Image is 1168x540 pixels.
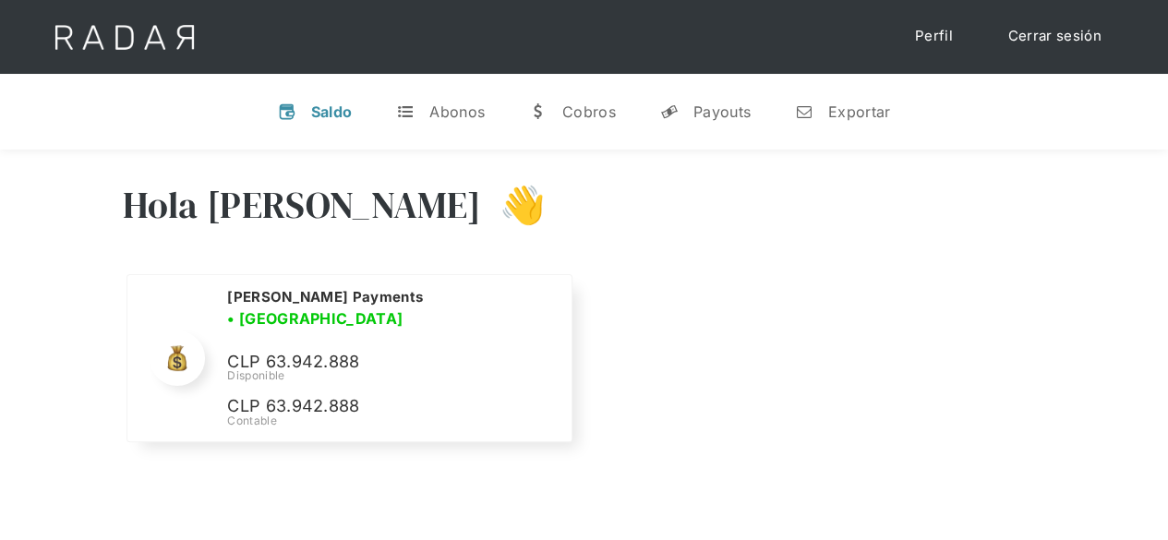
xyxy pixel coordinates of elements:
[227,393,504,420] p: CLP 63.942.888
[795,102,813,121] div: n
[429,102,485,121] div: Abonos
[227,288,423,306] h2: [PERSON_NAME] Payments
[529,102,548,121] div: w
[311,102,353,121] div: Saldo
[227,349,504,376] p: CLP 63.942.888
[227,367,548,384] div: Disponible
[562,102,616,121] div: Cobros
[481,182,546,228] h3: 👋
[990,18,1120,54] a: Cerrar sesión
[123,182,481,228] h3: Hola [PERSON_NAME]
[396,102,415,121] div: t
[660,102,679,121] div: y
[227,307,403,330] h3: • [GEOGRAPHIC_DATA]
[227,413,548,429] div: Contable
[828,102,890,121] div: Exportar
[693,102,751,121] div: Payouts
[278,102,296,121] div: v
[897,18,971,54] a: Perfil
